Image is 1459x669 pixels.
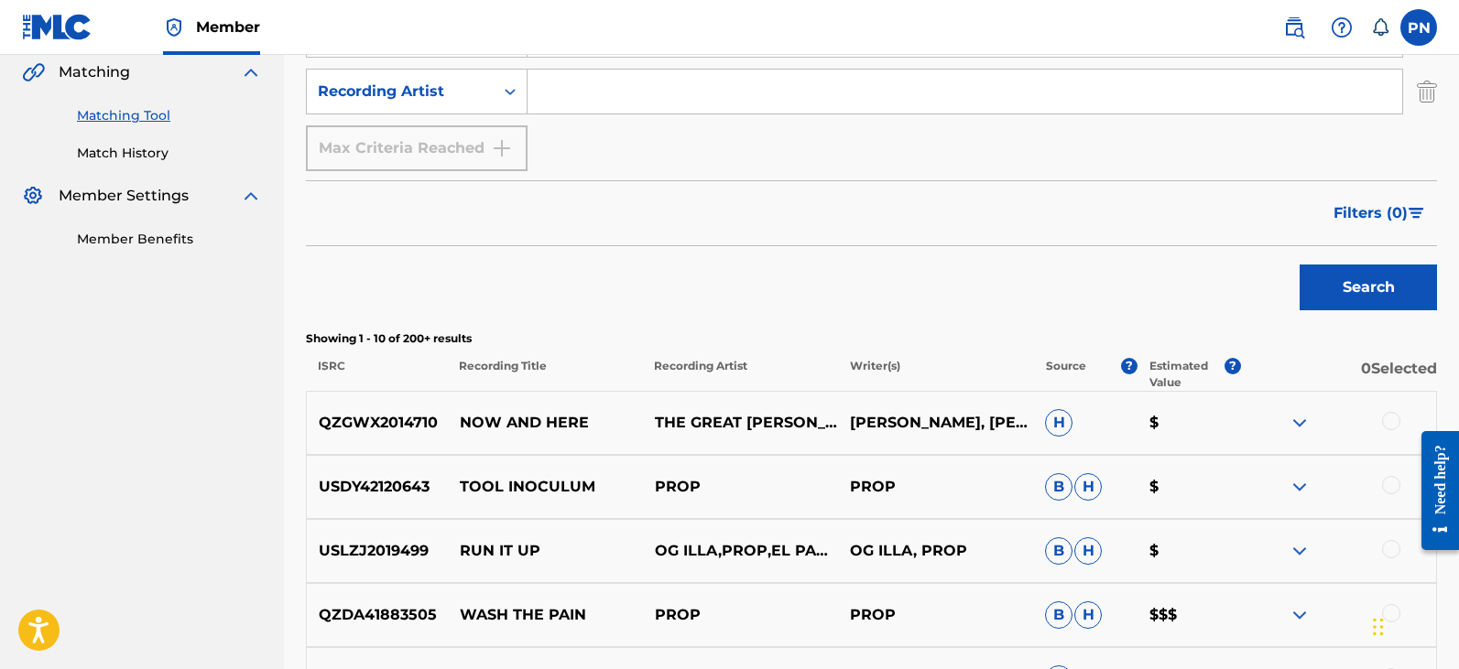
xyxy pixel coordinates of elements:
a: Public Search [1276,9,1312,46]
p: 0 Selected [1241,358,1437,391]
p: OG ILLA, PROP [838,540,1033,562]
span: ? [1225,358,1241,374]
a: Match History [77,144,262,163]
p: QZGWX2014710 [307,412,447,434]
p: USDY42120643 [307,476,447,498]
img: filter [1409,208,1424,219]
p: USLZJ2019499 [307,540,447,562]
img: expand [1289,540,1311,562]
p: PROP [838,476,1033,498]
span: B [1045,537,1072,565]
span: Matching [59,61,130,83]
div: Help [1323,9,1360,46]
div: Notifications [1371,18,1389,37]
p: $ [1137,540,1240,562]
p: $ [1137,476,1240,498]
span: H [1074,473,1102,501]
a: Matching Tool [77,106,262,125]
span: B [1045,601,1072,629]
img: search [1283,16,1305,38]
p: PROP [838,604,1033,626]
p: TOOL INOCULUM [447,476,642,498]
img: expand [240,61,262,83]
button: Search [1300,264,1437,310]
p: Writer(s) [838,358,1034,391]
p: QZDA41883505 [307,604,447,626]
div: User Menu [1400,9,1437,46]
img: expand [1289,476,1311,498]
span: Filters ( 0 ) [1334,202,1408,224]
img: Matching [22,61,45,83]
img: Delete Criterion [1417,69,1437,114]
img: help [1331,16,1353,38]
span: H [1074,601,1102,629]
div: Recording Artist [318,81,483,103]
p: Showing 1 - 10 of 200+ results [306,330,1437,347]
a: Member Benefits [77,230,262,249]
span: B [1045,473,1072,501]
p: [PERSON_NAME], [PERSON_NAME] MOUNTAIN, POPPUNK, PROP, WEAZELBEATS [838,412,1033,434]
p: $$$ [1137,604,1240,626]
p: NOW AND HERE [447,412,642,434]
img: expand [1289,412,1311,434]
img: expand [240,185,262,207]
span: H [1045,409,1072,437]
button: Filters (0) [1323,190,1437,236]
p: PROP [643,476,838,498]
div: Drag [1373,599,1384,654]
p: $ [1137,412,1240,434]
p: THE GREAT [PERSON_NAME],PROP,[PERSON_NAME] MOUNTAIN [643,412,838,434]
img: expand [1289,604,1311,626]
img: Member Settings [22,185,44,207]
p: PROP [643,604,838,626]
iframe: Chat Widget [1367,581,1459,669]
iframe: Resource Center [1408,416,1459,564]
span: Member [196,16,260,38]
span: ? [1121,358,1138,374]
p: WASH THE PAIN [447,604,642,626]
p: RUN IT UP [447,540,642,562]
p: Recording Artist [642,358,838,391]
img: MLC Logo [22,14,93,40]
img: Top Rightsholder [163,16,185,38]
p: ISRC [306,358,447,391]
p: OG ILLA,PROP,EL PAPADONNA [643,540,838,562]
span: H [1074,537,1102,565]
p: Source [1046,358,1086,391]
span: Member Settings [59,185,189,207]
p: Recording Title [447,358,643,391]
p: Estimated Value [1149,358,1225,391]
